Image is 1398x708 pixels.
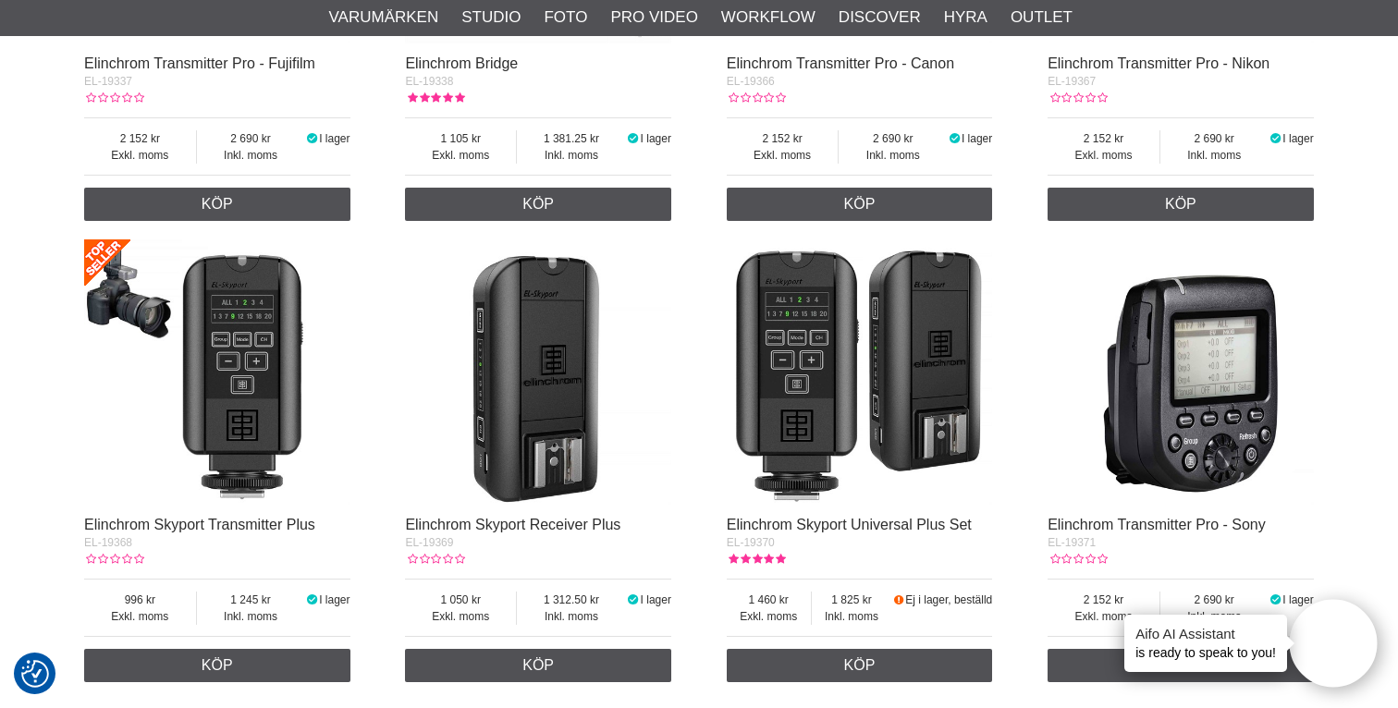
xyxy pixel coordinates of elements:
[626,132,641,145] i: I lager
[84,75,132,88] span: EL-19337
[610,6,697,30] a: Pro Video
[727,517,972,532] a: Elinchrom Skyport Universal Plus Set
[1282,132,1313,145] span: I lager
[1269,132,1283,145] i: I lager
[1048,517,1266,532] a: Elinchrom Transmitter Pro - Sony
[721,6,815,30] a: Workflow
[1048,608,1159,625] span: Exkl. moms
[84,517,315,532] a: Elinchrom Skyport Transmitter Plus
[641,593,671,606] span: I lager
[544,6,587,30] a: Foto
[405,608,516,625] span: Exkl. moms
[517,608,626,625] span: Inkl. moms
[197,608,305,625] span: Inkl. moms
[84,130,196,147] span: 2 152
[1135,624,1276,643] h4: Aifo AI Assistant
[1269,593,1283,606] i: I lager
[905,593,992,606] span: Ej i lager, beställd
[21,660,49,688] img: Revisit consent button
[1048,75,1096,88] span: EL-19367
[405,517,620,532] a: Elinchrom Skyport Receiver Plus
[727,551,786,568] div: Kundbetyg: 5.00
[319,593,349,606] span: I lager
[1160,608,1269,625] span: Inkl. moms
[84,608,196,625] span: Exkl. moms
[1124,615,1287,672] div: is ready to speak to you!
[405,551,464,568] div: Kundbetyg: 0
[405,536,453,549] span: EL-19369
[405,130,516,147] span: 1 105
[21,657,49,690] button: Samtyckesinställningar
[1048,90,1107,106] div: Kundbetyg: 0
[727,239,993,506] img: Elinchrom Skyport Universal Plus Set
[727,90,786,106] div: Kundbetyg: 0
[727,649,993,682] a: Köp
[84,592,196,608] span: 996
[839,130,947,147] span: 2 690
[1048,592,1159,608] span: 2 152
[727,75,775,88] span: EL-19366
[626,593,641,606] i: I lager
[405,55,518,71] a: Elinchrom Bridge
[197,592,305,608] span: 1 245
[304,593,319,606] i: I lager
[727,592,811,608] span: 1 460
[84,649,350,682] a: Köp
[304,132,319,145] i: I lager
[84,239,350,506] img: Elinchrom Skyport Transmitter Plus
[517,592,626,608] span: 1 312.50
[962,132,992,145] span: I lager
[84,55,315,71] a: Elinchrom Transmitter Pro - Fujifilm
[891,593,905,606] i: Beställd
[1160,147,1269,164] span: Inkl. moms
[1011,6,1073,30] a: Outlet
[405,649,671,682] a: Köp
[727,55,954,71] a: Elinchrom Transmitter Pro - Canon
[839,147,947,164] span: Inkl. moms
[84,147,196,164] span: Exkl. moms
[84,536,132,549] span: EL-19368
[727,608,811,625] span: Exkl. moms
[1048,55,1269,71] a: Elinchrom Transmitter Pro - Nikon
[727,130,839,147] span: 2 152
[405,147,516,164] span: Exkl. moms
[1048,649,1314,682] a: Köp
[1048,536,1096,549] span: EL-19371
[1048,130,1159,147] span: 2 152
[517,130,626,147] span: 1 381.25
[461,6,521,30] a: Studio
[1048,239,1314,506] img: Elinchrom Transmitter Pro - Sony
[1282,593,1313,606] span: I lager
[812,592,892,608] span: 1 825
[944,6,987,30] a: Hyra
[1048,551,1107,568] div: Kundbetyg: 0
[839,6,921,30] a: Discover
[405,90,464,106] div: Kundbetyg: 5.00
[84,188,350,221] a: Köp
[1048,147,1159,164] span: Exkl. moms
[1160,130,1269,147] span: 2 690
[1160,592,1269,608] span: 2 690
[727,536,775,549] span: EL-19370
[197,130,305,147] span: 2 690
[84,551,143,568] div: Kundbetyg: 0
[812,608,892,625] span: Inkl. moms
[197,147,305,164] span: Inkl. moms
[405,75,453,88] span: EL-19338
[641,132,671,145] span: I lager
[329,6,439,30] a: Varumärken
[1048,188,1314,221] a: Köp
[405,592,516,608] span: 1 050
[319,132,349,145] span: I lager
[405,239,671,506] img: Elinchrom Skyport Receiver Plus
[727,188,993,221] a: Köp
[517,147,626,164] span: Inkl. moms
[727,147,839,164] span: Exkl. moms
[84,90,143,106] div: Kundbetyg: 0
[405,188,671,221] a: Köp
[947,132,962,145] i: I lager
